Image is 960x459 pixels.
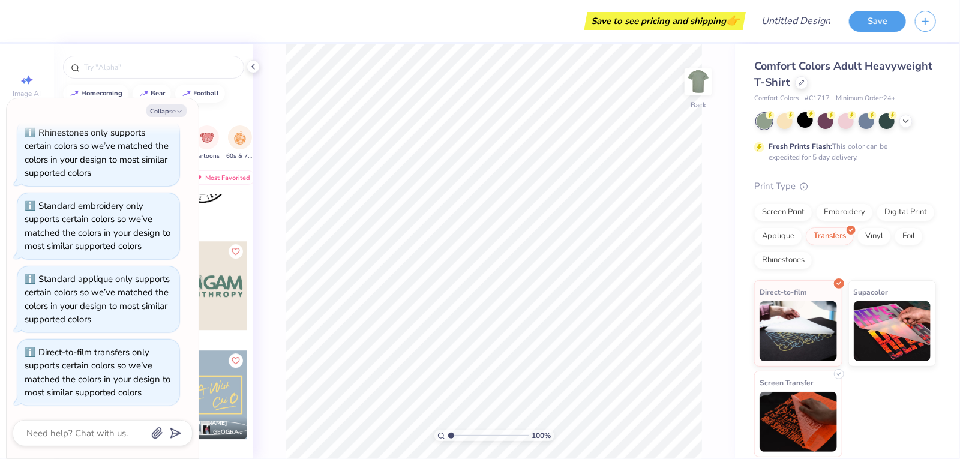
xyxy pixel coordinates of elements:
[754,251,812,269] div: Rhinestones
[754,59,932,89] span: Comfort Colors Adult Heavyweight T-Shirt
[182,90,191,97] img: trend_line.gif
[194,125,220,161] div: filter for Cartoons
[805,94,830,104] span: # C1717
[229,244,243,259] button: Like
[760,376,814,389] span: Screen Transfer
[13,89,41,98] span: Image AI
[587,12,743,30] div: Save to see pricing and shipping
[229,353,243,368] button: Like
[25,273,170,326] div: Standard applique only supports certain colors so we’ve matched the colors in your design to most...
[769,141,916,163] div: This color can be expedited for 5 day delivery.
[854,286,889,298] span: Supacolor
[726,13,739,28] span: 👉
[686,70,710,94] img: Back
[146,104,187,117] button: Collapse
[194,152,220,161] span: Cartoons
[895,227,923,245] div: Foil
[854,301,931,361] img: Supacolor
[769,142,832,151] strong: Fresh Prints Flash:
[233,131,247,145] img: 60s & 70s Image
[226,125,254,161] div: filter for 60s & 70s
[175,85,225,103] button: football
[877,203,935,221] div: Digital Print
[25,127,169,179] div: Rhinestones only supports certain colors so we’ve matched the colors in your design to most simil...
[178,428,242,437] span: Chi Omega, [GEOGRAPHIC_DATA]
[836,94,896,104] span: Minimum Order: 24 +
[194,90,220,97] div: football
[139,90,149,97] img: trend_line.gif
[226,125,254,161] button: filter button
[754,94,799,104] span: Comfort Colors
[194,125,220,161] button: filter button
[133,85,171,103] button: bear
[532,430,551,441] span: 100 %
[200,131,214,145] img: Cartoons Image
[151,90,166,97] div: bear
[806,227,854,245] div: Transfers
[188,170,256,185] div: Most Favorited
[178,419,227,427] span: [PERSON_NAME]
[226,152,254,161] span: 60s & 70s
[83,61,236,73] input: Try "Alpha"
[63,85,128,103] button: homecoming
[760,301,837,361] img: Direct-to-film
[754,203,812,221] div: Screen Print
[857,227,891,245] div: Vinyl
[816,203,873,221] div: Embroidery
[754,227,802,245] div: Applique
[70,90,79,97] img: trend_line.gif
[760,392,837,452] img: Screen Transfer
[82,90,123,97] div: homecoming
[849,11,906,32] button: Save
[752,9,840,33] input: Untitled Design
[691,100,706,110] div: Back
[754,179,936,193] div: Print Type
[25,346,170,399] div: Direct-to-film transfers only supports certain colors so we’ve matched the colors in your design ...
[760,286,807,298] span: Direct-to-film
[25,200,170,253] div: Standard embroidery only supports certain colors so we’ve matched the colors in your design to mo...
